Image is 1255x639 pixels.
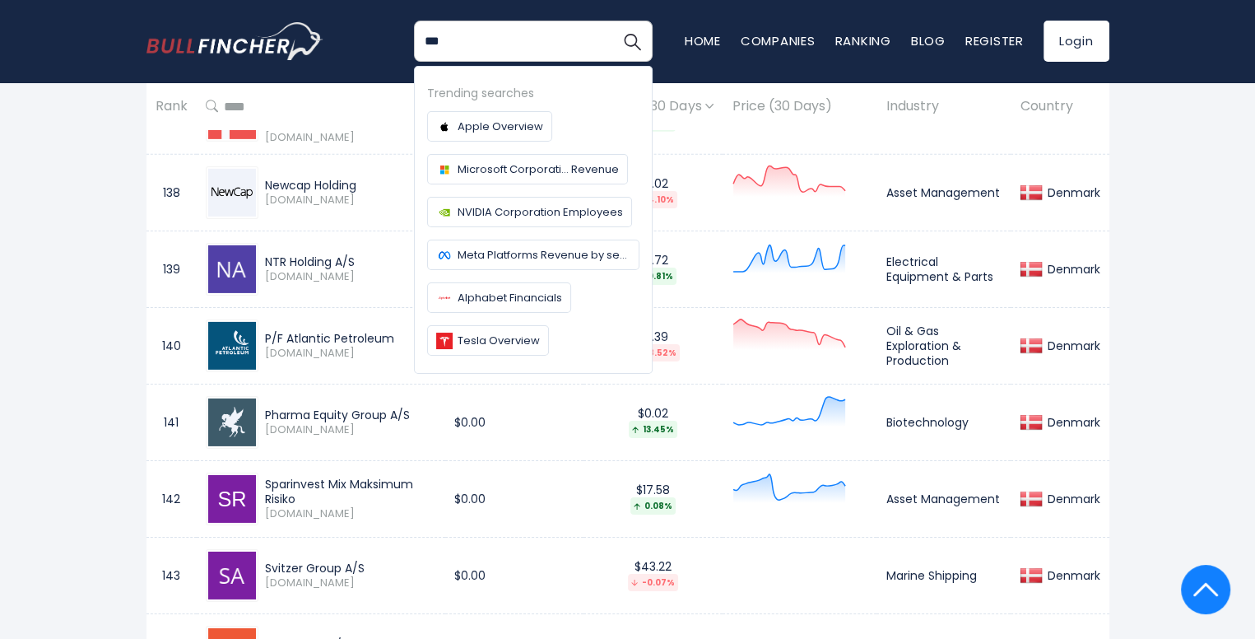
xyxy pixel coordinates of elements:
a: Companies [741,32,816,49]
div: 0.08% [630,497,676,515]
a: Meta Platforms Revenue by segment [427,240,639,270]
th: Country [1011,82,1109,131]
div: $17.58 [593,483,713,515]
img: PEG.CO.png [208,399,256,446]
a: Tesla Overview [427,325,549,356]
div: Trending searches [427,84,639,103]
td: Marine Shipping [876,537,1011,613]
div: $0.39 [593,329,713,361]
th: Price (30 Days) [723,82,876,131]
a: Blog [911,32,946,49]
td: Oil & Gas Exploration & Production [876,307,1011,384]
a: Register [965,32,1024,49]
td: 139 [146,231,197,307]
img: Company logo [436,204,453,221]
div: P/F Atlantic Petroleum [265,331,437,346]
td: $0.00 [445,537,583,613]
button: Search [611,21,653,62]
div: Denmark [1043,415,1099,430]
td: Asset Management [876,460,1011,537]
span: Apple Overview [458,118,543,135]
td: $0.00 [445,460,583,537]
a: Ranking [835,32,891,49]
span: [DOMAIN_NAME] [265,423,437,437]
div: Pharma Equity Group A/S [265,408,437,422]
div: Denmark [1043,568,1099,583]
div: 13.45% [629,421,677,438]
div: Denmark [1043,338,1099,353]
div: $0.72 [593,253,713,285]
div: $0.02 [593,406,713,438]
div: 10.81% [630,268,676,285]
td: 138 [146,154,197,231]
span: [DOMAIN_NAME] [265,576,437,590]
img: ATLA-DKK.CO.png [208,322,256,370]
div: NTR Holding A/S [265,254,437,269]
span: [DOMAIN_NAME] [265,194,437,208]
td: Electrical Equipment & Parts [876,231,1011,307]
a: Apple Overview [427,111,552,142]
td: 141 [146,384,197,460]
a: Login [1044,21,1109,62]
div: Denmark [1043,185,1099,200]
img: Company logo [436,247,453,264]
span: Alphabet Financials [458,289,562,306]
img: Company logo [436,119,453,135]
a: Home [685,32,721,49]
span: [DOMAIN_NAME] [265,270,437,284]
img: Company logo [436,161,453,178]
td: $0.00 [445,384,583,460]
div: Denmark [1043,492,1099,506]
div: Newcap Holding [265,178,437,193]
div: -4.10% [629,191,677,208]
div: Denmark [1043,262,1099,277]
span: Tesla Overview [458,332,540,349]
div: Sparinvest Mix Maksimum Risiko [265,477,437,506]
span: Microsoft Corporati... Revenue [458,161,619,178]
span: Meta Platforms Revenue by segment [458,246,630,264]
div: $43.22 [593,559,713,591]
th: Rank [146,82,197,131]
a: NVIDIA Corporation Employees [427,197,632,227]
td: 142 [146,460,197,537]
div: -0.07% [628,574,678,591]
div: Price | 30 Days [593,98,713,115]
span: NVIDIA Corporation Employees [458,203,623,221]
span: [DOMAIN_NAME] [265,507,437,521]
img: NEWCAP.CO.png [208,169,256,217]
img: bullfincher logo [146,22,323,60]
img: Company logo [436,290,453,306]
td: 140 [146,307,197,384]
div: -18.52% [626,344,680,361]
a: Microsoft Corporati... Revenue [427,154,628,184]
td: Biotechnology [876,384,1011,460]
span: [DOMAIN_NAME] [265,131,437,145]
div: Svitzer Group A/S [265,561,437,576]
a: Go to homepage [146,22,323,60]
td: Asset Management [876,154,1011,231]
span: [DOMAIN_NAME] [265,347,437,361]
td: 143 [146,537,197,613]
th: Industry [876,82,1011,131]
div: $0.02 [593,176,713,208]
a: Alphabet Financials [427,282,571,313]
img: Company logo [436,333,453,349]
